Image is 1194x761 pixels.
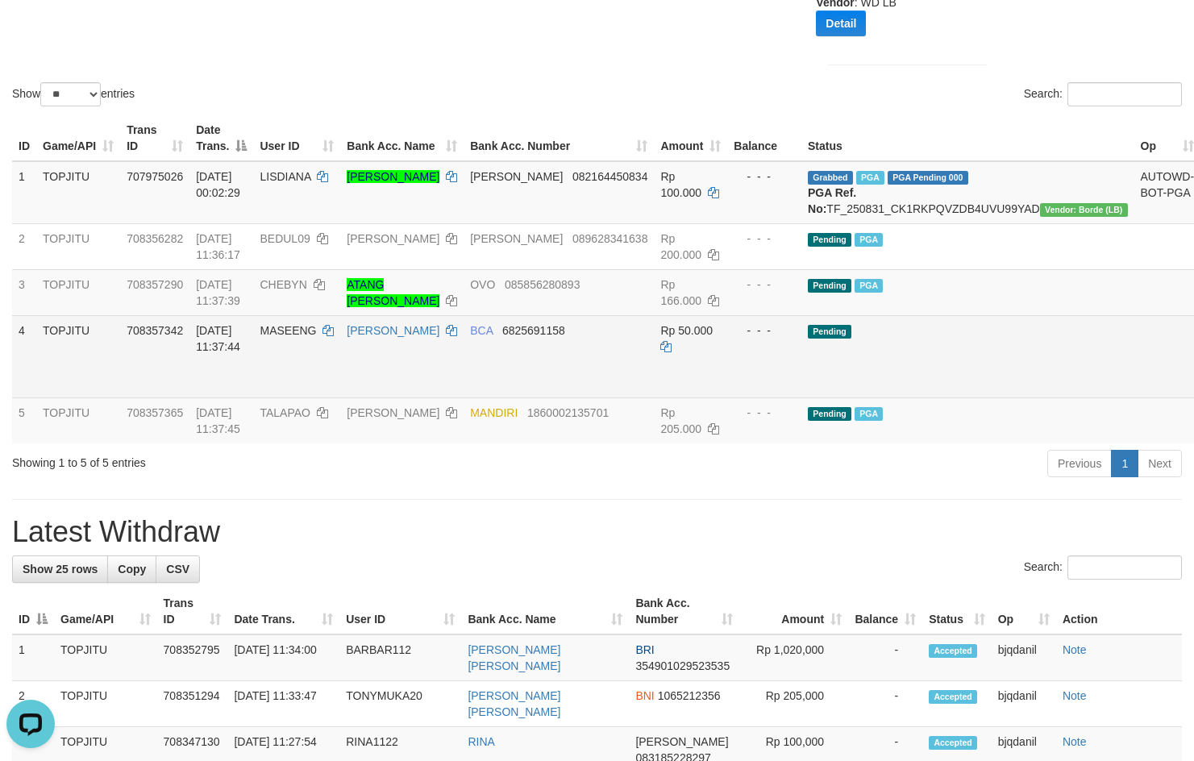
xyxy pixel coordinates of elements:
[1047,450,1112,477] a: Previous
[929,690,977,704] span: Accepted
[572,170,647,183] span: Copy 082164450834 to clipboard
[848,634,922,681] td: -
[505,278,580,291] span: Copy 085856280893 to clipboard
[855,407,883,421] span: PGA
[260,170,310,183] span: LISDIANA
[470,406,518,419] span: MANDIRI
[196,406,240,435] span: [DATE] 11:37:45
[36,115,120,161] th: Game/API: activate to sort column ascending
[253,115,340,161] th: User ID: activate to sort column ascending
[12,269,36,315] td: 3
[260,232,310,245] span: BEDUL09
[36,223,120,269] td: TOPJITU
[157,588,228,634] th: Trans ID: activate to sort column ascending
[54,681,157,727] td: TOPJITU
[660,278,701,307] span: Rp 166.000
[127,406,183,419] span: 708357365
[635,643,654,656] span: BRI
[127,278,183,291] span: 708357290
[470,324,493,337] span: BCA
[468,643,560,672] a: [PERSON_NAME] [PERSON_NAME]
[260,324,316,337] span: MASEENG
[347,170,439,183] a: [PERSON_NAME]
[227,634,339,681] td: [DATE] 11:34:00
[808,171,853,185] span: Grabbed
[527,406,609,419] span: Copy 1860002135701 to clipboard
[660,170,701,199] span: Rp 100.000
[347,406,439,419] a: [PERSON_NAME]
[734,322,795,339] div: - - -
[808,407,851,421] span: Pending
[1111,450,1138,477] a: 1
[502,324,565,337] span: Copy 6825691158 to clipboard
[127,232,183,245] span: 708356282
[848,588,922,634] th: Balance: activate to sort column ascending
[470,170,563,183] span: [PERSON_NAME]
[118,563,146,576] span: Copy
[734,277,795,293] div: - - -
[127,170,183,183] span: 707975026
[660,406,701,435] span: Rp 205.000
[888,171,968,185] span: PGA Pending
[196,170,240,199] span: [DATE] 00:02:29
[739,588,848,634] th: Amount: activate to sort column ascending
[339,634,461,681] td: BARBAR112
[855,233,883,247] span: Marked by bjqdanil
[156,555,200,583] a: CSV
[36,315,120,397] td: TOPJITU
[468,735,494,748] a: RINA
[339,588,461,634] th: User ID: activate to sort column ascending
[1063,689,1087,702] a: Note
[1024,82,1182,106] label: Search:
[23,563,98,576] span: Show 25 rows
[1040,203,1128,217] span: Vendor URL: https://dashboard.q2checkout.com/secure
[727,115,801,161] th: Balance
[339,681,461,727] td: TONYMUKA20
[808,279,851,293] span: Pending
[1024,555,1182,580] label: Search:
[107,555,156,583] a: Copy
[461,588,629,634] th: Bank Acc. Name: activate to sort column ascending
[12,555,108,583] a: Show 25 rows
[12,634,54,681] td: 1
[12,588,54,634] th: ID: activate to sort column descending
[12,516,1182,548] h1: Latest Withdraw
[1138,450,1182,477] a: Next
[1063,735,1087,748] a: Note
[227,681,339,727] td: [DATE] 11:33:47
[1056,588,1182,634] th: Action
[855,279,883,293] span: PGA
[922,588,992,634] th: Status: activate to sort column ascending
[572,232,647,245] span: Copy 089628341638 to clipboard
[40,82,101,106] select: Showentries
[36,161,120,224] td: TOPJITU
[54,588,157,634] th: Game/API: activate to sort column ascending
[12,223,36,269] td: 2
[470,278,495,291] span: OVO
[196,324,240,353] span: [DATE] 11:37:44
[992,588,1056,634] th: Op: activate to sort column ascending
[801,161,1134,224] td: TF_250831_CK1RKPQVZDB4UVU99YAD
[660,324,713,337] span: Rp 50.000
[340,115,464,161] th: Bank Acc. Name: activate to sort column ascending
[196,278,240,307] span: [DATE] 11:37:39
[54,634,157,681] td: TOPJITU
[629,588,739,634] th: Bank Acc. Number: activate to sort column ascending
[12,397,36,443] td: 5
[189,115,253,161] th: Date Trans.: activate to sort column descending
[127,324,183,337] span: 708357342
[660,232,701,261] span: Rp 200.000
[848,681,922,727] td: -
[929,736,977,750] span: Accepted
[734,231,795,247] div: - - -
[816,10,866,36] button: Detail
[227,588,339,634] th: Date Trans.: activate to sort column ascending
[658,689,721,702] span: Copy 1065212356 to clipboard
[260,278,306,291] span: CHEBYN
[734,405,795,421] div: - - -
[929,644,977,658] span: Accepted
[856,171,884,185] span: Marked by bjqwili
[157,634,228,681] td: 708352795
[157,681,228,727] td: 708351294
[166,563,189,576] span: CSV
